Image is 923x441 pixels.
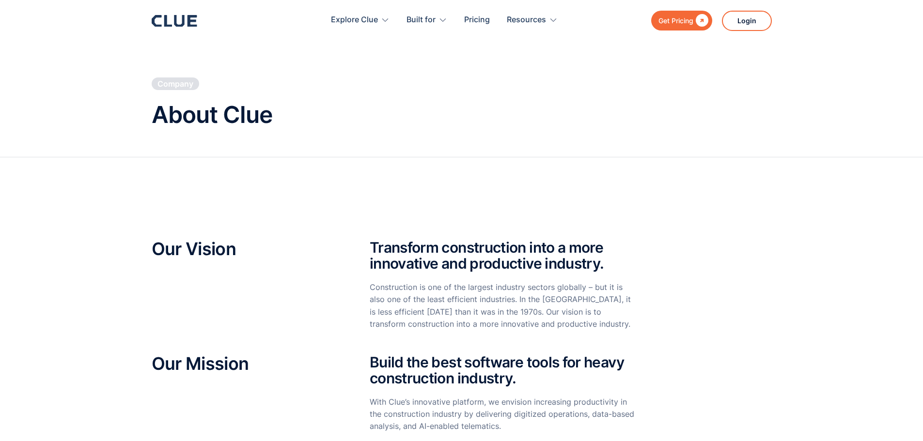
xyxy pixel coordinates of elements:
h2: Build the best software tools for heavy construction industry. [370,354,636,386]
div:  [693,15,708,27]
div: Resources [507,5,546,35]
div: Explore Clue [331,5,378,35]
p: Construction is one of the largest industry sectors globally – but it is also one of the least ef... [370,281,636,330]
div: Get Pricing [658,15,693,27]
a: Pricing [464,5,490,35]
h2: Our Vision [152,240,341,259]
div: Explore Clue [331,5,390,35]
a: Login [722,11,772,31]
a: Get Pricing [651,11,712,30]
div: Company [157,78,193,89]
div: Built for [407,5,447,35]
h2: Transform construction into a more innovative and productive industry. [370,240,636,272]
h2: Our Mission [152,354,341,374]
div: Resources [507,5,558,35]
p: With Clue’s innovative platform, we envision increasing productivity in the construction industry... [370,396,636,433]
div: Built for [407,5,436,35]
h1: About Clue [152,102,272,128]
